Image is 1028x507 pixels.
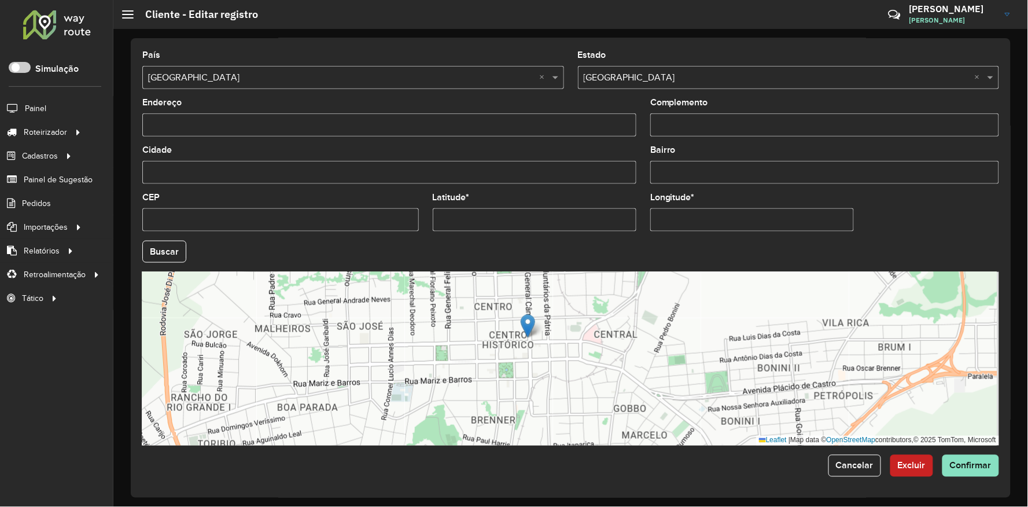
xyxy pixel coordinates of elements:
label: Bairro [650,143,676,157]
span: Clear all [540,71,550,84]
span: Roteirizador [24,126,67,138]
span: Clear all [975,71,985,84]
label: Simulação [35,62,79,76]
span: Excluir [898,461,926,471]
span: [PERSON_NAME] [909,15,996,25]
button: Confirmar [942,455,999,477]
img: Marker [521,314,535,338]
span: Cancelar [836,461,874,471]
span: Painel de Sugestão [24,174,93,186]
label: CEP [142,190,160,204]
button: Cancelar [828,455,881,477]
a: Leaflet [759,436,787,444]
span: Retroalimentação [24,269,86,281]
span: Relatórios [24,245,60,257]
span: Pedidos [22,197,51,210]
a: Contato Rápido [882,2,907,27]
label: Estado [578,48,606,62]
span: Cadastros [22,150,58,162]
button: Buscar [142,241,186,263]
label: Endereço [142,95,182,109]
label: País [142,48,160,62]
span: Importações [24,221,68,233]
div: Map data © contributors,© 2025 TomTom, Microsoft [756,436,999,446]
label: Cidade [142,143,172,157]
span: Painel [25,102,46,115]
span: Tático [22,292,43,304]
label: Complemento [650,95,708,109]
span: Confirmar [950,461,992,471]
span: | [788,436,790,444]
button: Excluir [890,455,933,477]
label: Longitude [650,190,695,204]
label: Latitude [433,190,470,204]
h2: Cliente - Editar registro [134,8,258,21]
a: OpenStreetMap [827,436,876,444]
h3: [PERSON_NAME] [909,3,996,14]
